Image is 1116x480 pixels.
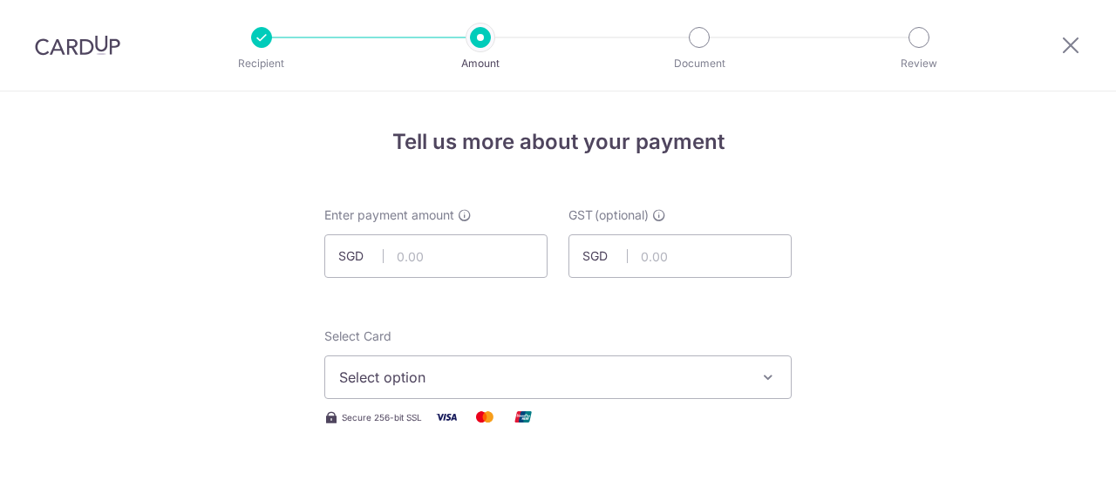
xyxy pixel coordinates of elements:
span: SGD [338,247,384,265]
img: Visa [429,406,464,428]
span: translation missing: en.payables.payment_networks.credit_card.summary.labels.select_card [324,328,391,343]
p: Document [635,55,764,72]
span: (optional) [595,206,649,224]
input: 0.00 [568,234,792,278]
p: Recipient [197,55,326,72]
button: Select option [324,355,792,399]
iframe: 打开一个小组件，您可以在其中找到更多信息 [1008,428,1099,471]
h4: Tell us more about your payment [324,126,792,158]
input: 0.00 [324,234,548,278]
p: Review [854,55,983,72]
p: Amount [416,55,545,72]
img: CardUp [35,35,120,56]
span: SGD [582,247,628,265]
span: GST [568,206,593,224]
img: Union Pay [506,406,541,428]
span: Select option [339,367,745,388]
span: Enter payment amount [324,206,454,224]
span: Secure 256-bit SSL [342,410,422,424]
img: Mastercard [467,406,502,428]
